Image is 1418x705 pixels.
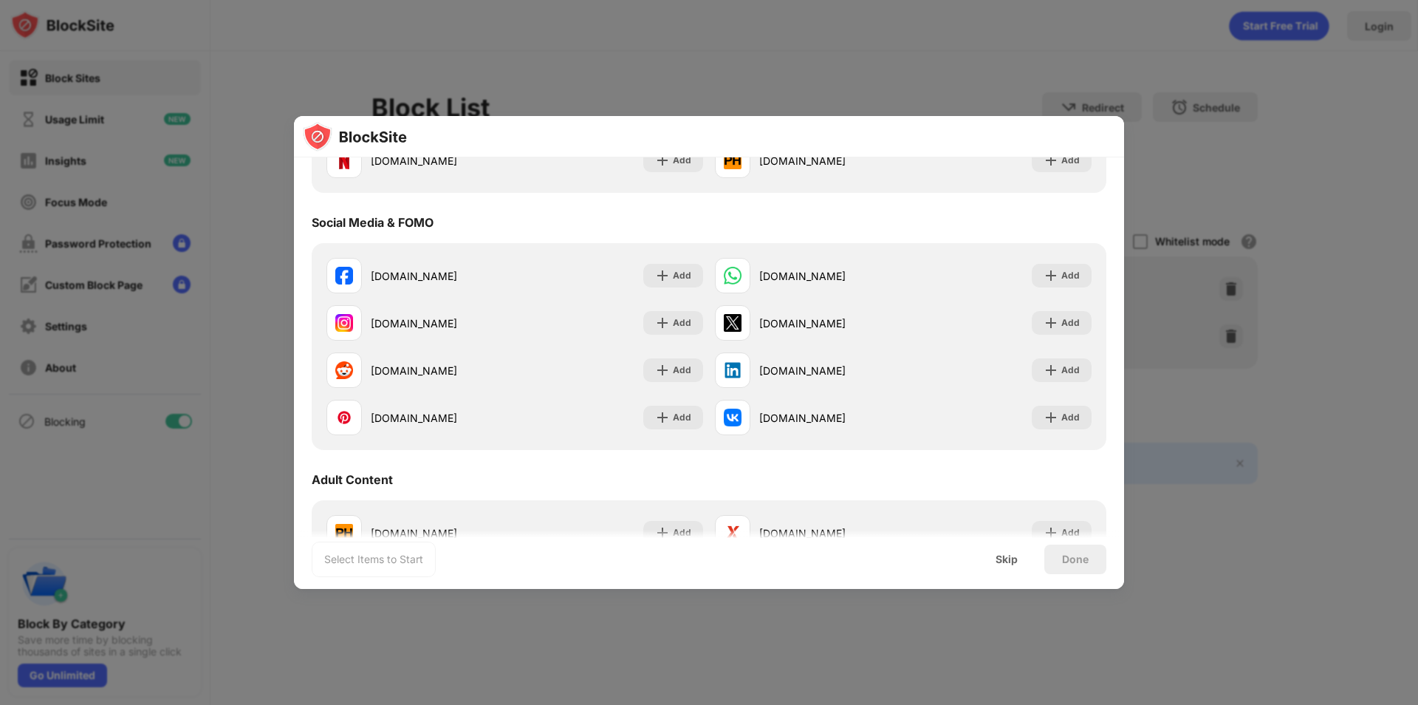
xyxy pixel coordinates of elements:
[335,267,353,285] img: favicons
[724,151,741,169] img: favicons
[312,472,393,487] div: Adult Content
[673,525,691,540] div: Add
[371,410,515,426] div: [DOMAIN_NAME]
[1061,363,1080,378] div: Add
[724,361,741,379] img: favicons
[759,525,903,541] div: [DOMAIN_NAME]
[371,316,515,331] div: [DOMAIN_NAME]
[673,268,691,283] div: Add
[1061,410,1080,425] div: Add
[759,153,903,168] div: [DOMAIN_NAME]
[1062,554,1089,565] div: Done
[724,524,741,542] img: favicons
[335,361,353,379] img: favicons
[324,552,423,567] div: Select Items to Start
[1061,316,1080,330] div: Add
[724,314,741,332] img: favicons
[371,525,515,541] div: [DOMAIN_NAME]
[759,268,903,284] div: [DOMAIN_NAME]
[371,153,515,168] div: [DOMAIN_NAME]
[673,316,691,330] div: Add
[673,363,691,378] div: Add
[371,268,515,284] div: [DOMAIN_NAME]
[312,215,434,230] div: Social Media & FOMO
[759,410,903,426] div: [DOMAIN_NAME]
[1061,268,1080,283] div: Add
[335,151,353,169] img: favicons
[673,153,691,168] div: Add
[1061,525,1080,540] div: Add
[759,363,903,378] div: [DOMAIN_NAME]
[335,314,353,332] img: favicons
[996,554,1018,565] div: Skip
[1061,153,1080,168] div: Add
[371,363,515,378] div: [DOMAIN_NAME]
[724,267,741,285] img: favicons
[335,524,353,542] img: favicons
[303,122,407,151] img: logo-blocksite.svg
[673,410,691,425] div: Add
[724,409,741,426] img: favicons
[335,409,353,426] img: favicons
[759,316,903,331] div: [DOMAIN_NAME]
